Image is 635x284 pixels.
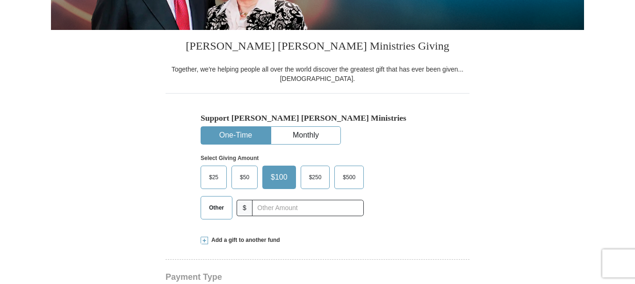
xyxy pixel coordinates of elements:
[266,170,292,184] span: $100
[237,200,253,216] span: $
[201,127,270,144] button: One-Time
[166,273,469,281] h4: Payment Type
[166,30,469,65] h3: [PERSON_NAME] [PERSON_NAME] Ministries Giving
[204,170,223,184] span: $25
[201,113,434,123] h5: Support [PERSON_NAME] [PERSON_NAME] Ministries
[338,170,360,184] span: $500
[271,127,340,144] button: Monthly
[252,200,364,216] input: Other Amount
[166,65,469,83] div: Together, we're helping people all over the world discover the greatest gift that has ever been g...
[304,170,326,184] span: $250
[235,170,254,184] span: $50
[204,201,229,215] span: Other
[208,236,280,244] span: Add a gift to another fund
[201,155,259,161] strong: Select Giving Amount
